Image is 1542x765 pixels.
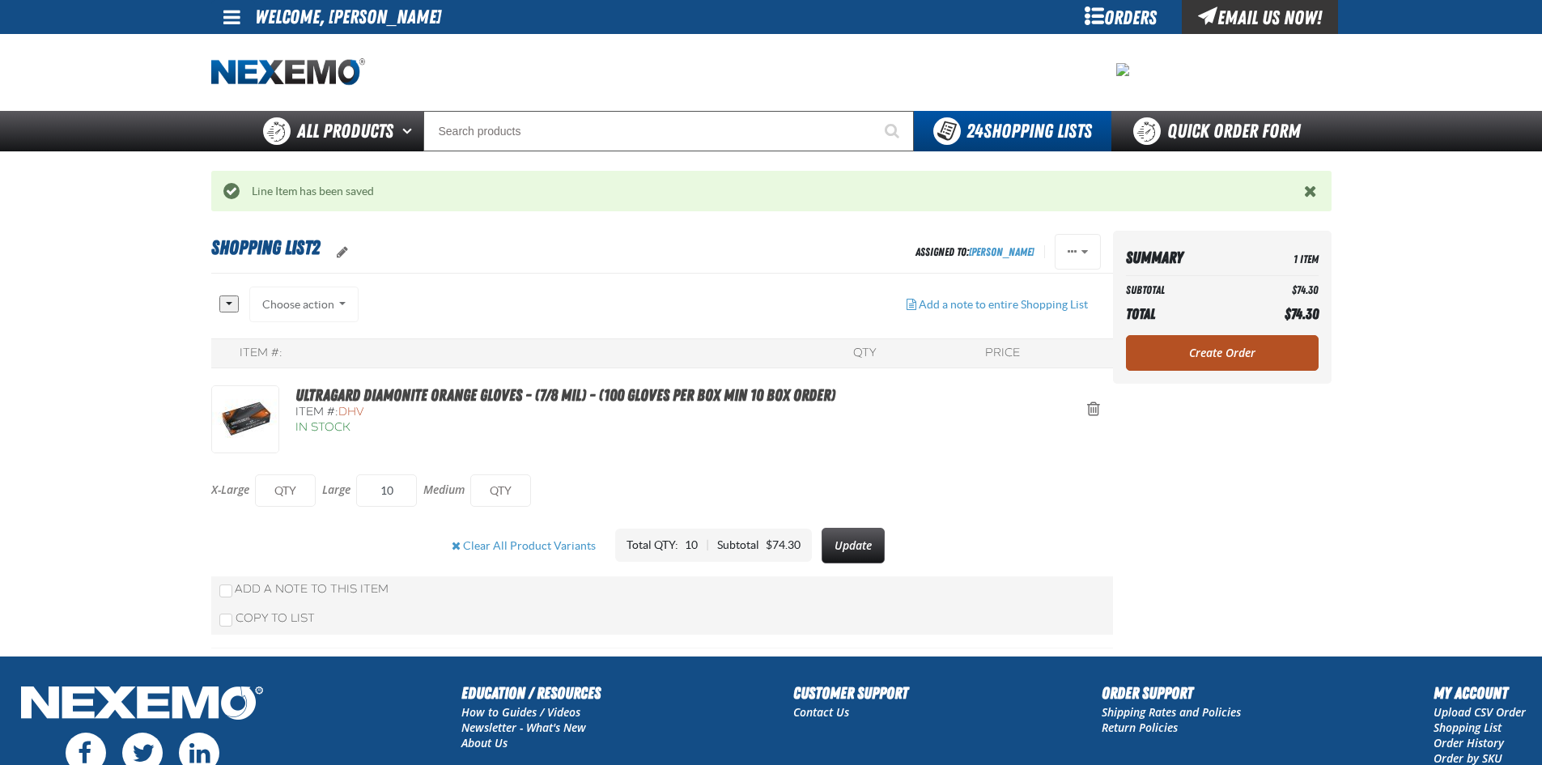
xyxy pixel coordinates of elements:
a: Order History [1434,735,1504,750]
div: Item #: [240,346,282,361]
span: DHV [338,405,363,419]
input: QTY [356,474,417,507]
input: Search [423,111,914,151]
a: About Us [461,735,508,750]
h2: Order Support [1102,681,1241,705]
img: 78e660a0e78809e0bc1a0909468facc3.png [1116,63,1129,76]
button: Actions of Shopping list2 [1055,234,1101,270]
a: Home [211,58,365,87]
h2: My Account [1434,681,1526,705]
button: oro.shoppinglist.label.edit.tooltip [324,235,361,270]
a: Return Policies [1102,720,1178,735]
div: Subtotal [717,538,766,553]
td: 1 Item [1247,244,1318,272]
button: Start Searching [873,111,914,151]
div: Price [985,346,1020,361]
div: In Stock [295,420,1097,436]
div: Assigned To: [915,241,1034,263]
th: Total [1126,301,1247,327]
a: Upload CSV Order [1434,704,1526,720]
span: Shopping list2 [211,236,320,259]
div: | [706,538,709,553]
div: QTY [853,346,876,361]
input: Copy To List [219,614,232,627]
a: Shipping Rates and Policies [1102,704,1241,720]
a: Contact Us [793,704,849,720]
strong: 24 [966,120,983,142]
button: Clear All Product Variants [439,528,609,563]
button: Update [822,528,885,563]
input: QTY [470,474,531,507]
span: Add a Note to This Item [235,582,389,596]
input: Add a Note to This Item [219,584,232,597]
p: Medium [423,482,465,498]
div: Item #: [295,405,1097,420]
button: Add a note to entire Shopping List [894,287,1101,322]
td: $74.30 [1247,279,1318,301]
span: $74.30 [1285,305,1319,322]
th: Summary [1126,244,1247,272]
button: Action Remove Ultragard Diamonite Orange Gloves - (7/8 mil) - (100 gloves per box MIN 10 box orde... [1074,393,1113,428]
a: Create Order [1126,335,1319,371]
img: Nexemo logo [211,58,365,87]
div: $74.30 [766,538,801,553]
th: Subtotal [1126,279,1247,301]
button: Close the Notification [1300,179,1323,203]
input: QTY [255,474,316,507]
a: Ultragard Diamonite Orange Gloves - (7/8 mil) - (100 gloves per box MIN 10 box order) [295,385,835,405]
a: Quick Order Form [1111,111,1331,151]
span: Shopping Lists [966,120,1092,142]
label: Copy To List [219,611,315,625]
a: [PERSON_NAME] [969,245,1034,258]
div: Line Item has been saved [240,184,1304,199]
p: X-Large [211,482,249,498]
a: Shopping List [1434,720,1502,735]
div: 10 [685,538,698,553]
button: You have 24 Shopping Lists. Open to view details [914,111,1111,151]
a: How to Guides / Videos [461,704,580,720]
span: All Products [297,117,393,146]
h2: Customer Support [793,681,908,705]
button: Open All Products pages [397,111,423,151]
div: Total QTY: [627,538,685,553]
p: Large [322,482,350,498]
img: Nexemo Logo [16,681,268,729]
h2: Education / Resources [461,681,601,705]
a: Newsletter - What's New [461,720,586,735]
